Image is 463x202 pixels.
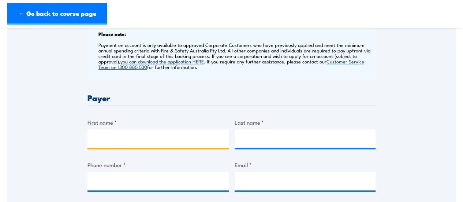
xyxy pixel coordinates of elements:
p: Payment on account is only available to approved Corporate Customers who have previously applied ... [98,42,374,70]
label: Phone number [87,161,229,169]
h3: Payer [87,93,376,102]
b: Please note: [98,30,126,37]
a: ← Go back to course page [7,3,107,25]
label: Last name [235,118,376,126]
label: Email [235,161,376,169]
label: First name [87,118,229,126]
a: Customer Service Team on 1300 885 530 [98,58,364,70]
a: you can download the application HERE [120,58,204,65]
